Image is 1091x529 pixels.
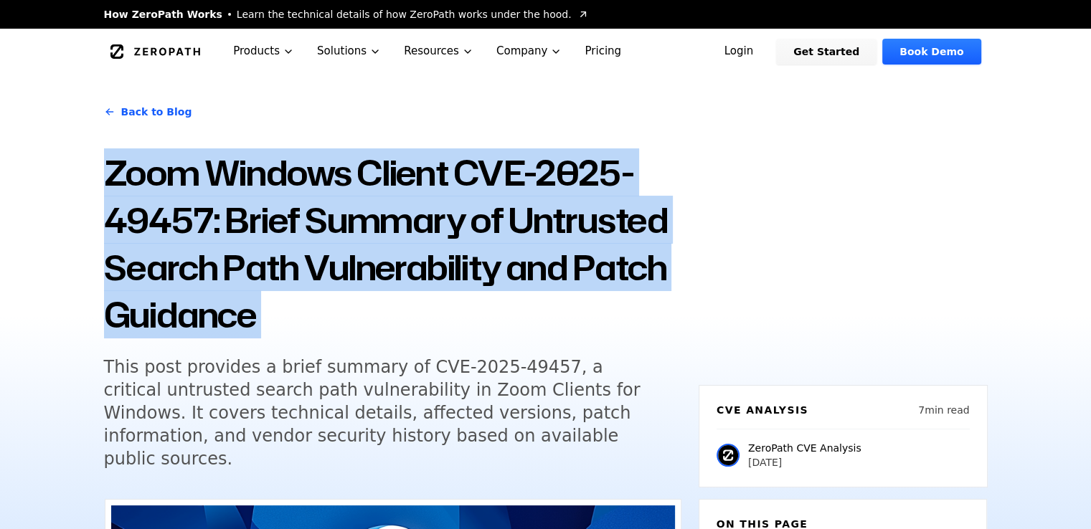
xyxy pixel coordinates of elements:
[748,441,861,455] p: ZeroPath CVE Analysis
[104,7,589,22] a: How ZeroPath WorksLearn the technical details of how ZeroPath works under the hood.
[104,92,192,132] a: Back to Blog
[87,29,1005,74] nav: Global
[776,39,877,65] a: Get Started
[882,39,981,65] a: Book Demo
[485,29,574,74] button: Company
[717,403,808,417] h6: CVE Analysis
[306,29,392,74] button: Solutions
[392,29,485,74] button: Resources
[918,403,969,417] p: 7 min read
[237,7,572,22] span: Learn the technical details of how ZeroPath works under the hood.
[748,455,861,470] p: [DATE]
[717,444,740,467] img: ZeroPath CVE Analysis
[104,7,222,22] span: How ZeroPath Works
[104,149,681,338] h1: Zoom Windows Client CVE-2025-49457: Brief Summary of Untrusted Search Path Vulnerability and Patc...
[573,29,633,74] a: Pricing
[104,356,655,470] h5: This post provides a brief summary of CVE-2025-49457, a critical untrusted search path vulnerabil...
[707,39,771,65] a: Login
[222,29,306,74] button: Products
